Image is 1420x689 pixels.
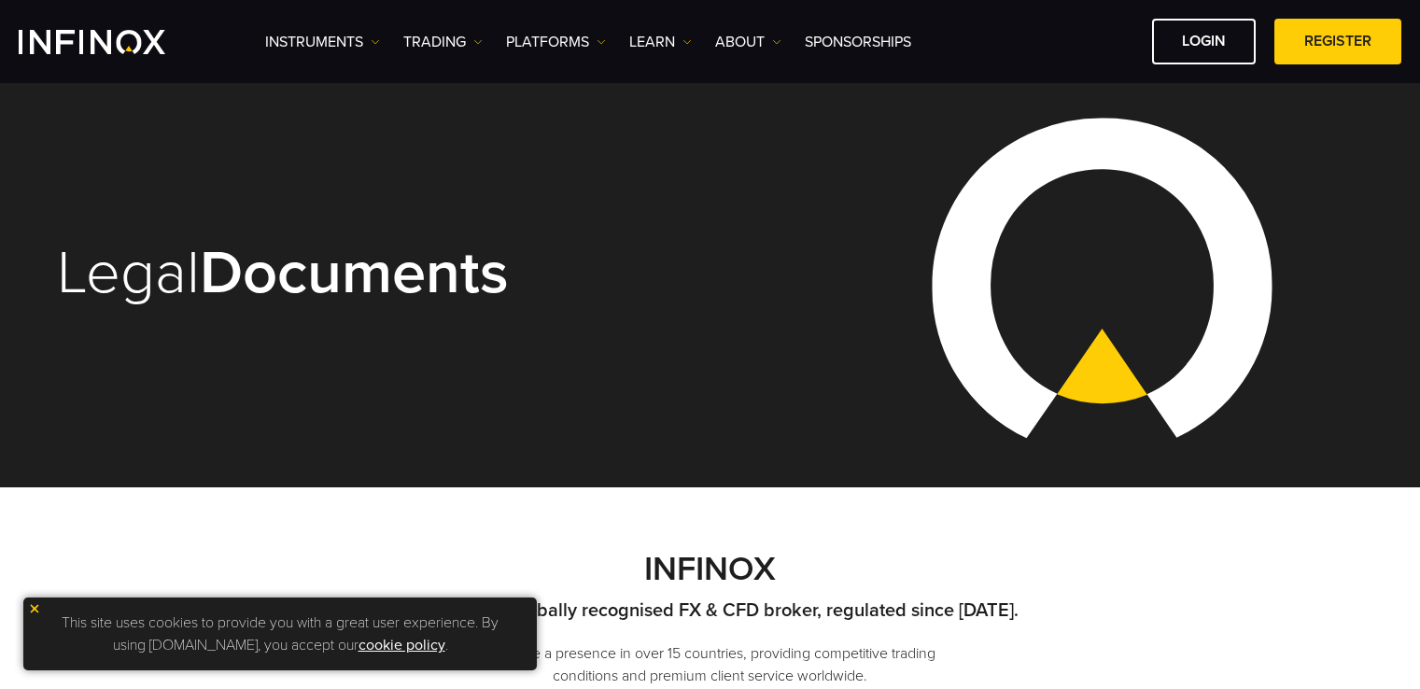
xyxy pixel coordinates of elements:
a: Instruments [265,31,380,53]
h1: Legal [57,242,684,305]
a: INFINOX Logo [19,30,209,54]
strong: INFINOX [644,549,776,589]
a: cookie policy [359,636,445,654]
p: We have a presence in over 15 countries, providing competitive trading conditions and premium cli... [454,642,967,687]
a: ABOUT [715,31,781,53]
a: SPONSORSHIPS [805,31,911,53]
a: REGISTER [1274,19,1401,64]
img: yellow close icon [28,602,41,615]
a: TRADING [403,31,483,53]
strong: INFINOX is a globally recognised FX & CFD broker, regulated since [DATE]. [402,599,1019,622]
strong: Documents [200,236,509,310]
a: PLATFORMS [506,31,606,53]
p: This site uses cookies to provide you with a great user experience. By using [DOMAIN_NAME], you a... [33,607,527,661]
a: LOGIN [1152,19,1256,64]
a: Learn [629,31,692,53]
